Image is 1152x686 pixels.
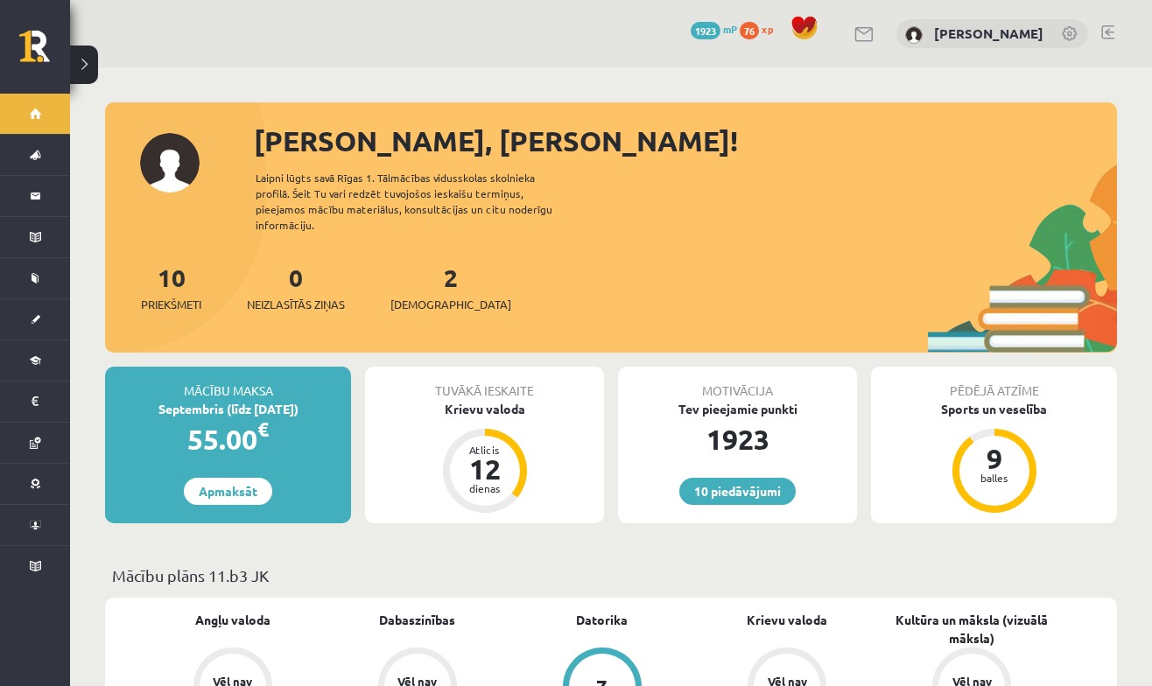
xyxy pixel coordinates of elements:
div: Tuvākā ieskaite [365,367,604,400]
a: Krievu valoda [747,611,827,629]
a: Angļu valoda [195,611,270,629]
a: 10Priekšmeti [141,262,201,313]
a: [PERSON_NAME] [934,24,1043,42]
div: 12 [459,455,511,483]
img: Vladislava Smirnova [905,26,923,44]
div: Laipni lūgts savā Rīgas 1. Tālmācības vidusskolas skolnieka profilā. Šeit Tu vari redzēt tuvojošo... [256,170,583,233]
a: Datorika [576,611,628,629]
span: 76 [740,22,759,39]
a: 2[DEMOGRAPHIC_DATA] [390,262,511,313]
div: 1923 [618,418,857,460]
a: Sports un veselība 9 balles [871,400,1117,515]
a: 76 xp [740,22,782,36]
a: 0Neizlasītās ziņas [247,262,345,313]
div: [PERSON_NAME], [PERSON_NAME]! [254,120,1117,162]
div: dienas [459,483,511,493]
div: Mācību maksa [105,367,351,400]
a: 10 piedāvājumi [679,478,796,505]
p: Mācību plāns 11.b3 JK [112,563,1110,587]
span: 1923 [691,22,720,39]
div: Motivācija [618,367,857,400]
a: 1923 mP [691,22,737,36]
span: Neizlasītās ziņas [247,296,345,313]
div: Septembris (līdz [DATE]) [105,400,351,418]
span: Priekšmeti [141,296,201,313]
div: Tev pieejamie punkti [618,400,857,418]
a: Dabaszinības [379,611,455,629]
div: 9 [968,444,1021,472]
div: balles [968,472,1021,483]
a: Apmaksāt [184,478,272,505]
div: Pēdējā atzīme [871,367,1117,400]
span: mP [723,22,737,36]
span: [DEMOGRAPHIC_DATA] [390,296,511,313]
a: Krievu valoda Atlicis 12 dienas [365,400,604,515]
div: Sports un veselība [871,400,1117,418]
a: Kultūra un māksla (vizuālā māksla) [880,611,1064,647]
div: 55.00 [105,418,351,460]
span: xp [762,22,773,36]
a: Rīgas 1. Tālmācības vidusskola [19,31,70,74]
div: Atlicis [459,444,511,455]
span: € [257,416,269,442]
div: Krievu valoda [365,400,604,418]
